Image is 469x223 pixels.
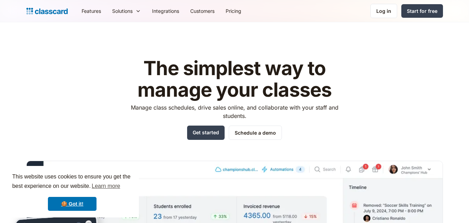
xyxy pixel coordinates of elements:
a: learn more about cookies [91,181,121,191]
a: dismiss cookie message [48,197,97,211]
div: Start for free [407,7,437,15]
div: Solutions [107,3,146,19]
a: Schedule a demo [229,126,282,140]
div: Log in [376,7,391,15]
a: Features [76,3,107,19]
div: Solutions [112,7,133,15]
a: Integrations [146,3,185,19]
div: cookieconsent [6,166,139,217]
a: Customers [185,3,220,19]
p: Manage class schedules, drive sales online, and collaborate with your staff and students. [124,103,345,120]
a: Pricing [220,3,247,19]
h1: The simplest way to manage your classes [124,58,345,101]
a: Log in [370,4,397,18]
a: home [26,6,68,16]
a: Get started [187,126,225,140]
a: Start for free [401,4,443,18]
span: This website uses cookies to ensure you get the best experience on our website. [12,173,132,191]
